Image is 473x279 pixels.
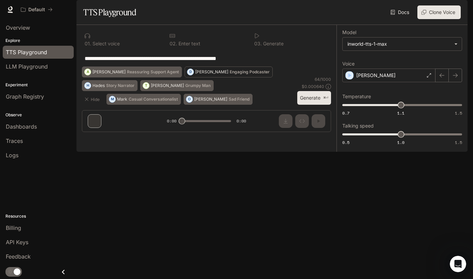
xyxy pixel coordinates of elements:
[342,139,349,145] span: 0.5
[186,94,192,105] div: O
[117,97,127,101] p: Mark
[82,67,182,77] button: A[PERSON_NAME]Reassuring Support Agent
[262,41,284,46] p: Generate
[106,94,181,105] button: MMarkCasual Conversationalist
[315,76,331,82] p: 64 / 1000
[230,70,270,74] p: Engaging Podcaster
[85,67,91,77] div: A
[82,80,138,91] button: HHadesStory Narrator
[342,61,355,66] p: Voice
[195,70,228,74] p: [PERSON_NAME]
[342,123,374,128] p: Talking speed
[170,41,177,46] p: 0 2 .
[127,70,179,74] p: Reassuring Support Agent
[92,70,126,74] p: [PERSON_NAME]
[106,84,134,88] p: Story Narrator
[455,110,462,116] span: 1.5
[143,80,149,91] div: T
[397,139,404,145] span: 1.0
[297,91,331,105] button: Generate⌘⏎
[151,84,184,88] p: [PERSON_NAME]
[187,67,193,77] div: D
[417,5,461,19] button: Clone Voice
[85,80,91,91] div: H
[85,41,91,46] p: 0 1 .
[254,41,262,46] p: 0 3 .
[83,5,136,19] h1: TTS Playground
[229,97,249,101] p: Sad Friend
[194,97,227,101] p: [PERSON_NAME]
[185,84,211,88] p: Grumpy Man
[92,84,105,88] p: Hades
[342,94,371,99] p: Temperature
[450,256,466,272] iframe: Intercom live chat
[389,5,412,19] a: Docs
[343,38,462,50] div: inworld-tts-1-max
[184,94,253,105] button: O[PERSON_NAME]Sad Friend
[342,110,349,116] span: 0.7
[397,110,404,116] span: 1.1
[342,30,356,35] p: Model
[356,72,396,79] p: [PERSON_NAME]
[129,97,178,101] p: Casual Conversationalist
[28,7,45,13] p: Default
[18,3,56,16] button: All workspaces
[347,41,451,47] div: inworld-tts-1-max
[82,94,104,105] button: Hide
[140,80,214,91] button: T[PERSON_NAME]Grumpy Man
[455,139,462,145] span: 1.5
[177,41,200,46] p: Enter text
[109,94,115,105] div: M
[185,67,273,77] button: D[PERSON_NAME]Engaging Podcaster
[91,41,120,46] p: Select voice
[323,96,328,100] p: ⌘⏎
